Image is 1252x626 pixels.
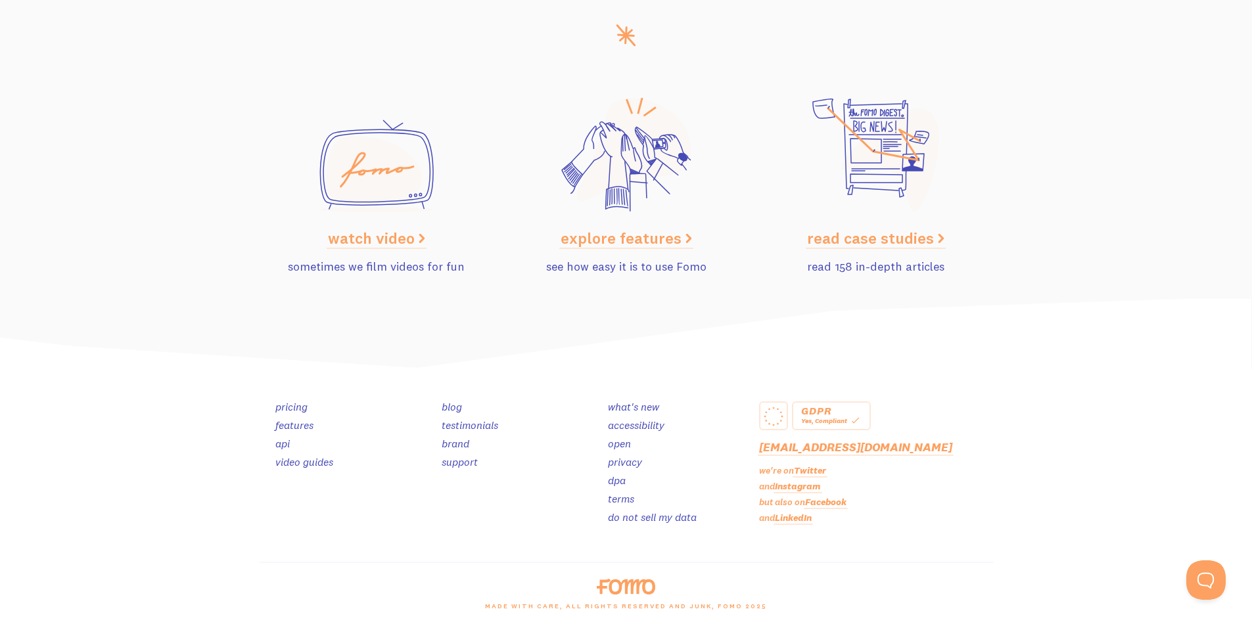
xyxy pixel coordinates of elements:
[442,437,469,450] a: brand
[275,418,313,432] a: features
[608,418,664,432] a: accessibility
[807,228,944,248] a: read case studies
[608,474,626,487] a: dpa
[608,400,659,413] a: what's new
[608,492,634,505] a: terms
[608,510,697,524] a: do not sell my data
[759,480,993,493] p: and
[442,418,498,432] a: testimonials
[561,228,692,248] a: explore features
[442,400,462,413] a: blog
[608,437,631,450] a: open
[509,257,743,275] p: see how easy it is to use Fomo
[805,496,846,508] a: Facebook
[794,464,826,476] a: Twitter
[597,579,655,594] img: fomo-logo-orange-8ab935bcb42dfda78e33409a85f7af36b90c658097e6bb5368b87284a318b3da.svg
[275,437,290,450] a: api
[775,512,812,524] a: LinkedIn
[275,455,333,468] a: video guides
[759,439,952,455] a: [EMAIL_ADDRESS][DOMAIN_NAME]
[801,407,862,414] div: GDPR
[275,400,308,413] a: pricing
[792,401,871,430] a: GDPR Yes, Compliant
[328,228,425,248] a: watch video
[252,594,1001,626] div: made with care, all rights reserved and junk, Fomo 2025
[1186,560,1226,600] iframe: Help Scout Beacon - Open
[759,495,993,509] p: but also on
[759,464,993,478] p: we're on
[608,455,642,468] a: privacy
[442,455,478,468] a: support
[775,480,821,492] a: Instagram
[801,414,862,426] div: Yes, Compliant
[759,257,993,275] p: read 158 in-depth articles
[260,257,494,275] p: sometimes we film videos for fun
[759,511,993,525] p: and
